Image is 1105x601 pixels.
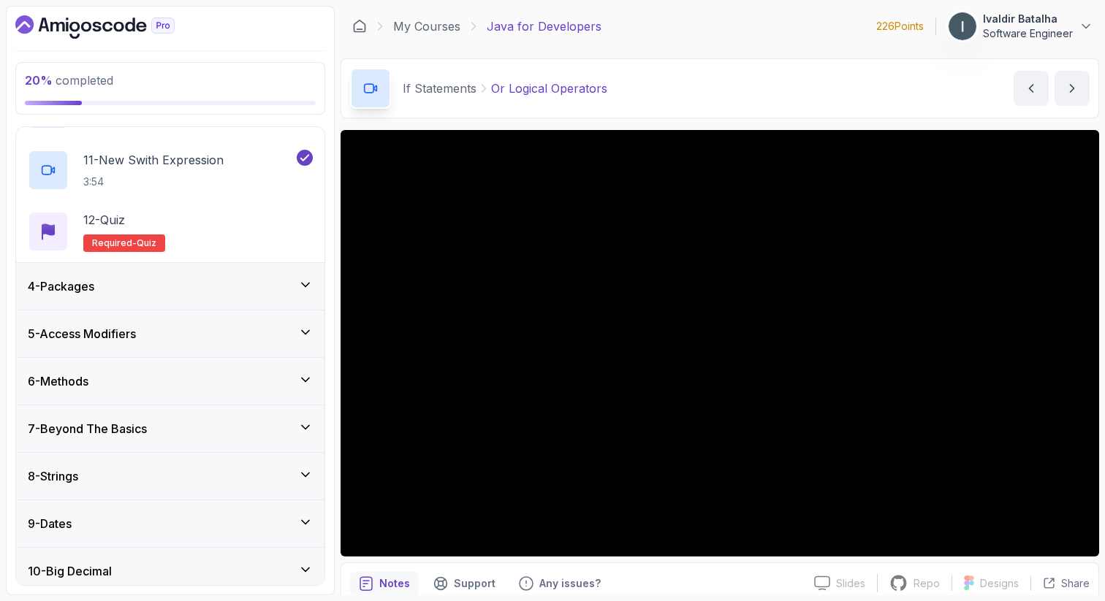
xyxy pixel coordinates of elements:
[16,310,324,357] button: 5-Access Modifiers
[16,263,324,310] button: 4-Packages
[914,576,940,591] p: Repo
[28,562,112,580] h3: 10 - Big Decimal
[28,277,94,295] h3: 4 - Packages
[28,150,313,191] button: 11-New Swith Expression3:54
[15,15,208,39] a: Dashboard
[350,572,419,595] button: notes button
[425,572,504,595] button: Support button
[92,237,137,249] span: Required-
[28,515,72,532] h3: 9 - Dates
[28,325,136,342] h3: 5 - Access Modifiers
[983,26,1073,41] p: Software Engineer
[25,73,53,88] span: 20 %
[1014,71,1049,106] button: previous content
[491,80,607,97] p: Or Logical Operators
[539,576,601,591] p: Any issues?
[510,572,610,595] button: Feedback button
[28,467,78,485] h3: 8 - Strings
[137,237,156,249] span: quiz
[948,12,1093,41] button: user profile imageIvaldir BatalhaSoftware Engineer
[1030,576,1090,591] button: Share
[16,500,324,547] button: 9-Dates
[83,151,224,169] p: 11 - New Swith Expression
[16,548,324,594] button: 10-Big Decimal
[393,18,460,35] a: My Courses
[980,576,1019,591] p: Designs
[454,576,495,591] p: Support
[28,372,88,390] h3: 6 - Methods
[487,18,601,35] p: Java for Developers
[352,19,367,34] a: Dashboard
[28,420,147,437] h3: 7 - Beyond The Basics
[949,12,976,40] img: user profile image
[1055,71,1090,106] button: next content
[28,211,313,252] button: 12-QuizRequired-quiz
[16,358,324,405] button: 6-Methods
[16,405,324,452] button: 7-Beyond The Basics
[83,175,224,189] p: 3:54
[1061,576,1090,591] p: Share
[876,19,924,34] p: 226 Points
[341,130,1099,556] iframe: 5 - OR Logical Operators
[836,576,865,591] p: Slides
[25,73,113,88] span: completed
[16,453,324,499] button: 8-Strings
[83,211,125,229] p: 12 - Quiz
[379,576,410,591] p: Notes
[983,12,1073,26] p: Ivaldir Batalha
[403,80,476,97] p: If Statements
